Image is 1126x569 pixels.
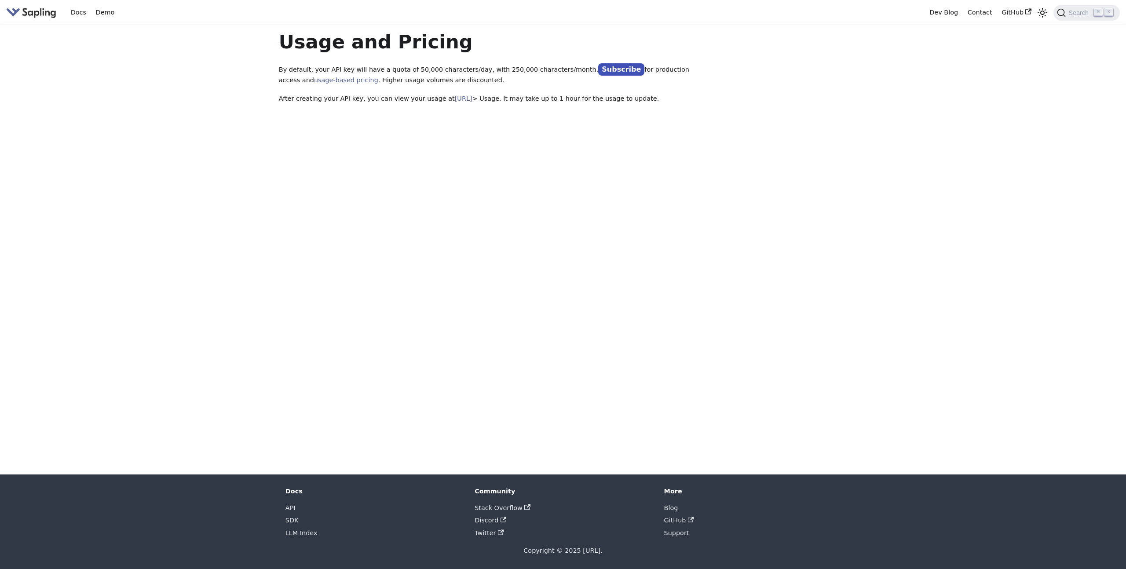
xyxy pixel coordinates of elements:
button: Search (Command+K) [1053,5,1119,21]
a: Docs [66,6,91,19]
h1: Usage and Pricing [279,30,692,54]
a: Twitter [475,529,504,536]
a: Demo [91,6,119,19]
p: By default, your API key will have a quota of 50,000 characters/day, with 250,000 characters/mont... [279,64,692,86]
button: Switch between dark and light mode (currently light mode) [1036,6,1049,19]
a: Stack Overflow [475,504,530,511]
a: LLM Index [285,529,318,536]
a: Support [664,529,689,536]
kbd: K [1104,8,1113,16]
a: GitHub [997,6,1036,19]
a: SDK [285,517,299,524]
div: More [664,487,841,495]
p: After creating your API key, you can view your usage at > Usage. It may take up to 1 hour for the... [279,94,692,104]
kbd: ⌘ [1094,8,1103,16]
a: Blog [664,504,678,511]
a: Dev Blog [925,6,962,19]
a: GitHub [664,517,694,524]
a: [URL] [455,95,472,102]
span: Search [1066,9,1094,16]
a: API [285,504,296,511]
div: Community [475,487,651,495]
a: Subscribe [598,63,644,76]
div: Copyright © 2025 [URL]. [285,546,841,556]
img: Sapling.ai [6,6,56,19]
a: usage-based pricing [314,77,378,84]
div: Docs [285,487,462,495]
a: Contact [963,6,997,19]
a: Discord [475,517,506,524]
a: Sapling.ai [6,6,59,19]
